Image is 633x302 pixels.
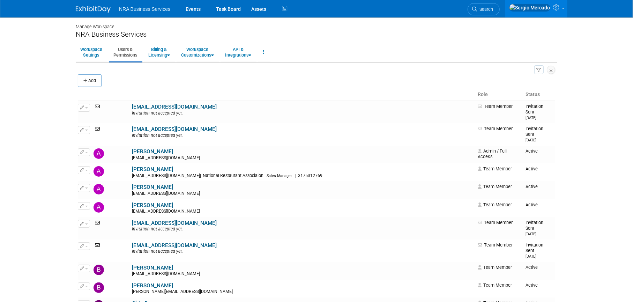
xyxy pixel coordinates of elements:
[132,227,474,232] div: Invitation not accepted yet.
[478,242,513,248] span: Team Member
[526,148,538,154] span: Active
[109,44,142,61] a: Users &Permissions
[94,184,104,194] img: Andy Winston
[478,104,513,109] span: Team Member
[526,166,538,171] span: Active
[478,148,507,159] span: Admin / Full Access
[94,202,104,213] img: Angela Schuster
[132,191,474,197] div: [EMAIL_ADDRESS][DOMAIN_NAME]
[94,166,104,177] img: Amy Guy
[144,44,174,61] a: Billing &Licensing
[132,220,217,226] a: [EMAIL_ADDRESS][DOMAIN_NAME]
[468,3,500,15] a: Search
[526,138,537,142] small: [DATE]
[296,173,325,178] span: 3175312769
[526,104,544,120] span: Invitation Sent
[478,265,512,270] span: Team Member
[132,282,173,289] a: [PERSON_NAME]
[132,148,173,155] a: [PERSON_NAME]
[132,249,474,255] div: Invitation not accepted yet.
[132,133,474,139] div: Invitation not accepted yet.
[295,173,296,178] span: |
[200,173,201,178] span: |
[132,271,474,277] div: [EMAIL_ADDRESS][DOMAIN_NAME]
[132,184,173,190] a: [PERSON_NAME]
[526,254,537,259] small: [DATE]
[132,111,474,116] div: Invitation not accepted yet.
[526,265,538,270] span: Active
[76,44,107,61] a: WorkspaceSettings
[76,30,557,39] div: NRA Business Services
[526,242,544,259] span: Invitation Sent
[526,220,544,236] span: Invitation Sent
[132,155,474,161] div: [EMAIL_ADDRESS][DOMAIN_NAME]
[478,166,512,171] span: Team Member
[221,44,256,61] a: API &Integrations
[132,166,173,172] a: [PERSON_NAME]
[267,174,292,178] span: Sales Manager
[94,265,104,275] img: Bob Inskeep
[177,44,218,61] a: WorkspaceCustomizations
[526,126,544,142] span: Invitation Sent
[132,104,217,110] a: [EMAIL_ADDRESS][DOMAIN_NAME]
[478,282,512,288] span: Team Member
[526,184,538,189] span: Active
[76,6,111,13] img: ExhibitDay
[132,126,217,132] a: [EMAIL_ADDRESS][DOMAIN_NAME]
[478,202,512,207] span: Team Member
[201,173,266,178] span: National Restaurant Associaion
[78,74,102,87] button: Add
[76,17,557,30] div: Manage Workspace
[478,220,513,225] span: Team Member
[526,116,537,120] small: [DATE]
[526,232,537,236] small: [DATE]
[526,202,538,207] span: Active
[132,202,173,208] a: [PERSON_NAME]
[132,289,474,295] div: [PERSON_NAME][EMAIL_ADDRESS][DOMAIN_NAME]
[475,89,523,101] th: Role
[119,6,170,12] span: NRA Business Services
[509,4,550,12] img: Sergio Mercado
[132,209,474,214] div: [EMAIL_ADDRESS][DOMAIN_NAME]
[478,126,513,131] span: Team Member
[132,242,217,249] a: [EMAIL_ADDRESS][DOMAIN_NAME]
[478,184,512,189] span: Team Member
[132,173,474,179] div: [EMAIL_ADDRESS][DOMAIN_NAME]
[526,282,538,288] span: Active
[477,7,493,12] span: Search
[94,282,104,293] img: Brooke Young
[132,265,173,271] a: [PERSON_NAME]
[94,148,104,159] img: Alisha Gulden
[523,89,555,101] th: Status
